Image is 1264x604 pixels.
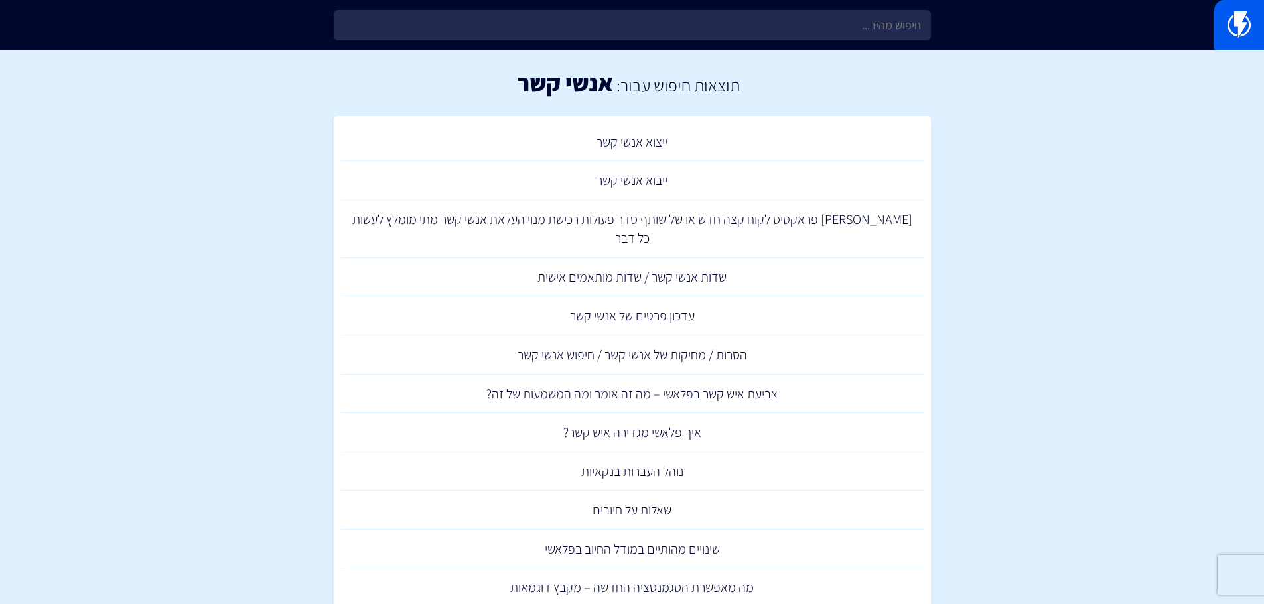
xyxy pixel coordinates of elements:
a: הסרות / מחיקות של אנשי קשר / חיפוש אנשי קשר [340,335,924,375]
a: [PERSON_NAME] פראקטיס לקוח קצה חדש או של שותף סדר פעולות רכישת מנוי העלאת אנשי קשר מתי מומלץ לעשו... [340,200,924,258]
a: שדות אנשי קשר / שדות מותאמים אישית [340,258,924,297]
a: שינויים מהותיים במודל החיוב בפלאשי [340,530,924,569]
a: איך פלאשי מגדירה איש קשר? [340,413,924,452]
a: ייבוא אנשי קשר [340,161,924,200]
input: חיפוש מהיר... [334,10,931,40]
a: שאלות על חיובים [340,491,924,530]
h1: אנשי קשר [518,70,613,96]
a: ייצוא אנשי קשר [340,123,924,162]
h2: תוצאות חיפוש עבור: [613,76,740,95]
a: עדכון פרטים של אנשי קשר [340,296,924,335]
a: נוהל העברות בנקאיות [340,452,924,491]
a: צביעת איש קשר בפלאשי – מה זה אומר ומה המשמעות של זה? [340,375,924,414]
